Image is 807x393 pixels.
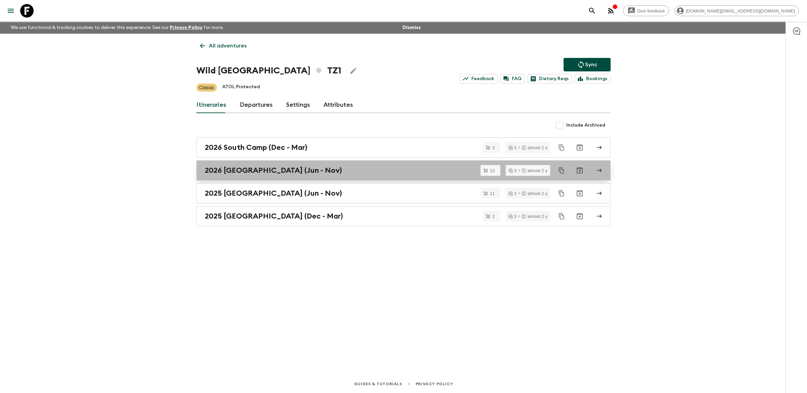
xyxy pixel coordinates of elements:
button: Archive [573,209,586,223]
span: 12 [486,168,499,173]
button: menu [4,4,17,18]
span: 11 [486,191,499,196]
button: Dismiss [401,23,422,32]
a: 2025 [GEOGRAPHIC_DATA] (Dec - Mar) [196,206,611,226]
a: Itineraries [196,97,226,113]
div: almost 2 y [522,214,547,219]
p: Sync [585,61,597,69]
button: Archive [573,141,586,154]
a: 2025 [GEOGRAPHIC_DATA] (Jun - Nov) [196,183,611,203]
a: Dietary Reqs [528,74,572,84]
a: Settings [286,97,310,113]
a: Departures [240,97,273,113]
h1: Wild [GEOGRAPHIC_DATA] TZ1 [196,64,341,77]
button: Archive [573,187,586,200]
h2: 2025 [GEOGRAPHIC_DATA] (Dec - Mar) [205,212,343,221]
button: Duplicate [555,164,568,176]
button: search adventures [585,4,599,18]
div: [DOMAIN_NAME][EMAIL_ADDRESS][DOMAIN_NAME] [675,5,799,16]
h2: 2026 [GEOGRAPHIC_DATA] (Jun - Nov) [205,166,342,175]
button: Archive [573,164,586,177]
a: 2026 South Camp (Dec - Mar) [196,137,611,158]
div: 3 [508,168,516,173]
button: Sync adventure departures to the booking engine [564,58,611,71]
span: 2 [488,214,499,219]
p: All adventures [209,42,246,50]
div: almost 2 y [522,191,547,196]
a: Privacy Policy [170,25,202,30]
div: 3 [508,145,516,150]
span: [DOMAIN_NAME][EMAIL_ADDRESS][DOMAIN_NAME] [682,8,799,13]
a: Privacy Policy [416,380,453,388]
p: ATOL Protected [222,84,260,92]
button: Duplicate [555,210,568,222]
div: almost 2 y [522,168,547,173]
span: Give feedback [633,8,669,13]
a: FAQ [500,74,525,84]
a: 2026 [GEOGRAPHIC_DATA] (Jun - Nov) [196,160,611,181]
span: 3 [488,145,499,150]
div: 3 [508,191,516,196]
div: 3 [508,214,516,219]
h2: 2026 South Camp (Dec - Mar) [205,143,307,152]
p: We use functional & tracking cookies to deliver this experience. See our for more. [8,22,226,34]
h2: 2025 [GEOGRAPHIC_DATA] (Jun - Nov) [205,189,342,198]
a: Feedback [460,74,498,84]
button: Edit Adventure Title [347,64,360,77]
button: Duplicate [555,141,568,154]
a: Guides & Tutorials [354,380,402,388]
a: All adventures [196,39,250,53]
a: Give feedback [623,5,669,16]
a: Bookings [575,74,611,84]
p: Classic [199,84,214,91]
span: Include Archived [566,122,605,129]
button: Duplicate [555,187,568,199]
a: Attributes [323,97,353,113]
div: almost 2 y [522,145,547,150]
